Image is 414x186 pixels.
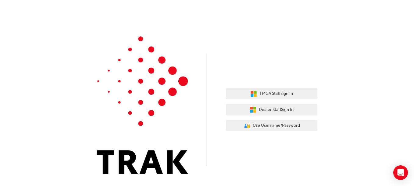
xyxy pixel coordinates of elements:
button: TMCA StaffSign In [226,88,317,100]
button: Dealer StaffSign In [226,104,317,115]
div: Open Intercom Messenger [393,165,408,180]
span: TMCA Staff Sign In [259,90,293,97]
span: Dealer Staff Sign In [259,106,294,113]
img: Trak [97,36,188,174]
span: Use Username/Password [253,122,300,129]
button: Use Username/Password [226,120,317,132]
